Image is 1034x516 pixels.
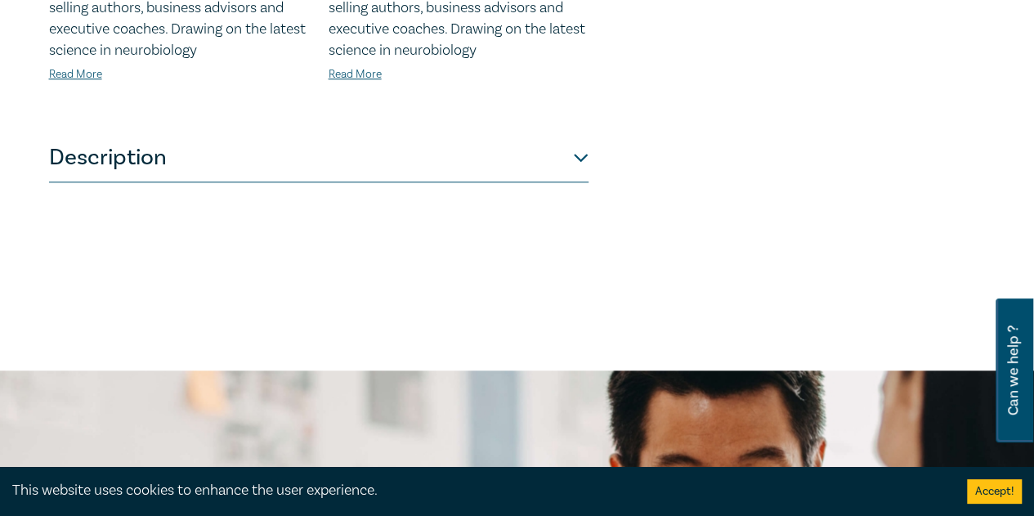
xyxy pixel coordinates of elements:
span: Can we help ? [1005,308,1021,433]
div: This website uses cookies to enhance the user experience. [12,480,942,501]
a: Read More [49,67,102,82]
button: Accept cookies [967,479,1022,504]
a: Read More [329,67,382,82]
button: Description [49,133,589,182]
